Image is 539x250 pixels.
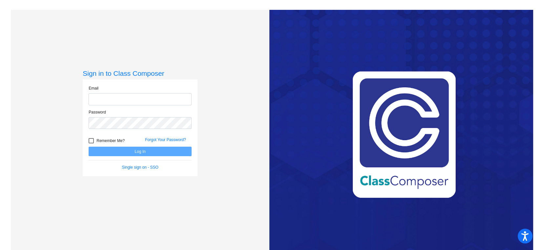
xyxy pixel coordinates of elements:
[89,109,106,115] label: Password
[122,165,158,170] a: Single sign on - SSO
[83,69,197,77] h3: Sign in to Class Composer
[89,85,98,91] label: Email
[89,147,192,156] button: Log In
[96,137,125,145] span: Remember Me?
[145,137,186,142] a: Forgot Your Password?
